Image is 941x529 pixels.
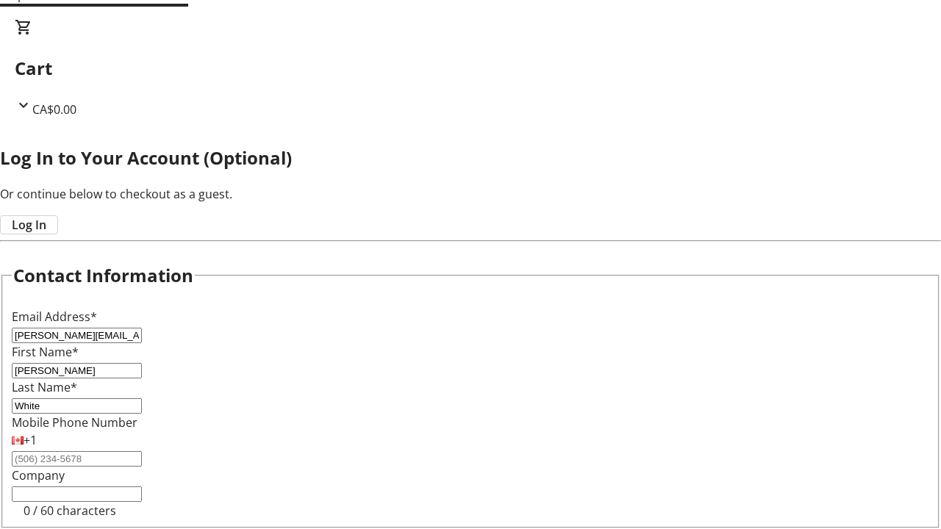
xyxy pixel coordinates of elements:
[32,101,76,118] span: CA$0.00
[12,379,77,395] label: Last Name*
[15,55,926,82] h2: Cart
[12,467,65,483] label: Company
[12,309,97,325] label: Email Address*
[12,451,142,467] input: (506) 234-5678
[12,216,46,234] span: Log In
[12,414,137,431] label: Mobile Phone Number
[15,18,926,118] div: CartCA$0.00
[12,344,79,360] label: First Name*
[24,503,116,519] tr-character-limit: 0 / 60 characters
[13,262,193,289] h2: Contact Information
